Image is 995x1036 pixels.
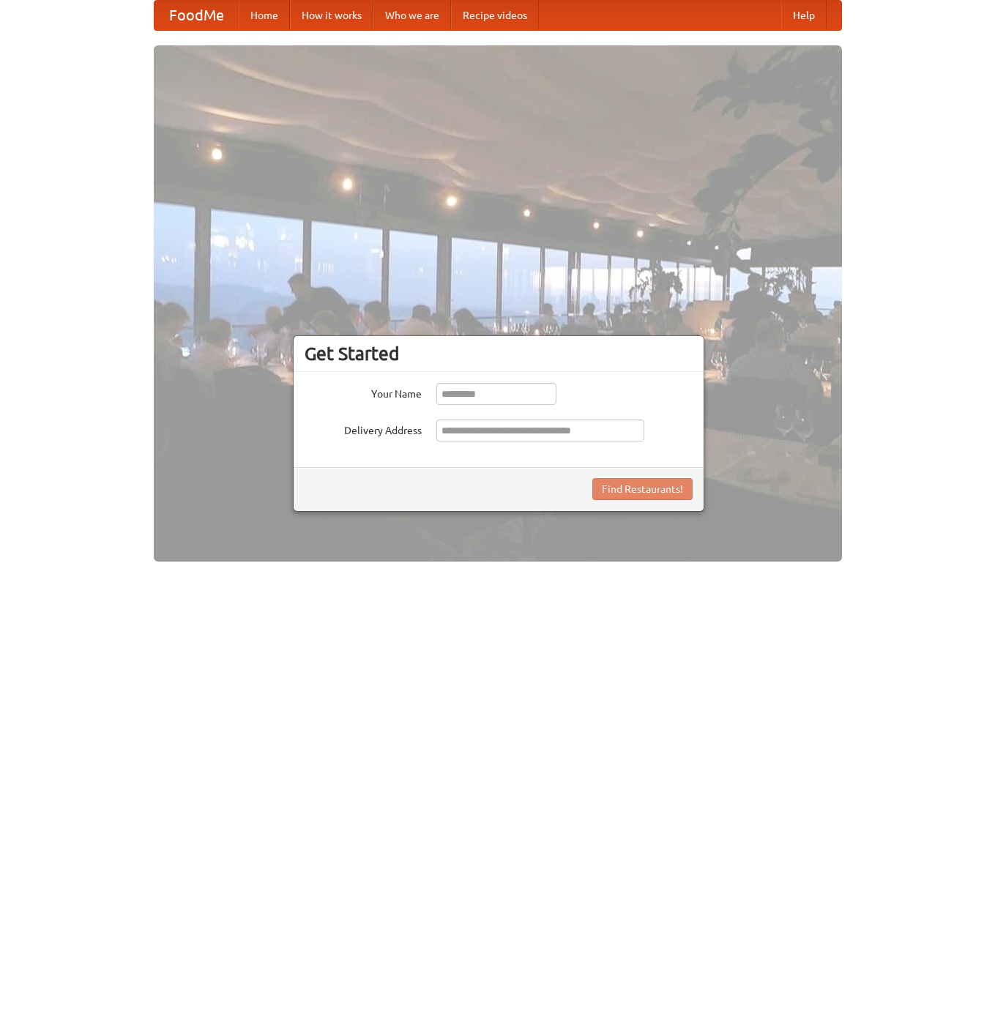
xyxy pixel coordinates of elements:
[239,1,290,30] a: Home
[305,383,422,401] label: Your Name
[154,1,239,30] a: FoodMe
[305,343,693,365] h3: Get Started
[305,420,422,438] label: Delivery Address
[373,1,451,30] a: Who we are
[592,478,693,500] button: Find Restaurants!
[290,1,373,30] a: How it works
[781,1,827,30] a: Help
[451,1,539,30] a: Recipe videos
